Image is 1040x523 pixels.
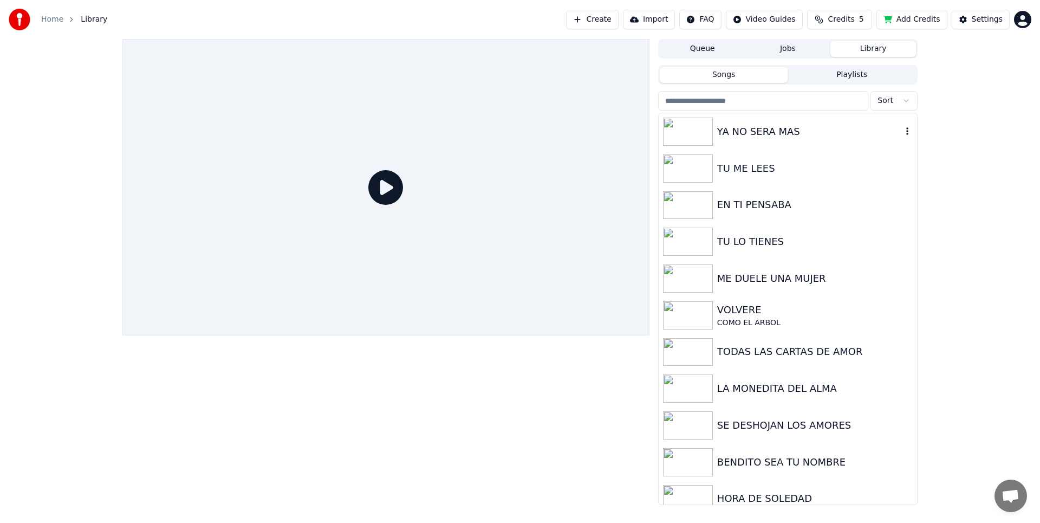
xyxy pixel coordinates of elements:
[788,67,916,83] button: Playlists
[952,10,1010,29] button: Settings
[717,302,913,318] div: VOLVERE
[623,10,675,29] button: Import
[807,10,872,29] button: Credits5
[876,10,947,29] button: Add Credits
[717,197,913,212] div: EN TI PENSABA
[972,14,1003,25] div: Settings
[717,344,913,359] div: TODAS LAS CARTAS DE AMOR
[717,381,913,396] div: LA MONEDITA DEL ALMA
[717,318,913,328] div: COMO EL ARBOL
[717,491,913,506] div: HORA DE SOLEDAD
[81,14,107,25] span: Library
[717,271,913,286] div: ME DUELE UNA MUJER
[679,10,721,29] button: FAQ
[994,480,1027,512] a: Open chat
[660,41,745,57] button: Queue
[717,234,913,249] div: TU LO TIENES
[828,14,854,25] span: Credits
[566,10,619,29] button: Create
[9,9,30,30] img: youka
[41,14,107,25] nav: breadcrumb
[717,418,913,433] div: SE DESHOJAN LOS AMORES
[717,455,913,470] div: BENDITO SEA TU NOMBRE
[830,41,916,57] button: Library
[859,14,864,25] span: 5
[745,41,831,57] button: Jobs
[877,95,893,106] span: Sort
[41,14,63,25] a: Home
[717,161,913,176] div: TU ME LEES
[660,67,788,83] button: Songs
[726,10,803,29] button: Video Guides
[717,124,902,139] div: YA NO SERA MAS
